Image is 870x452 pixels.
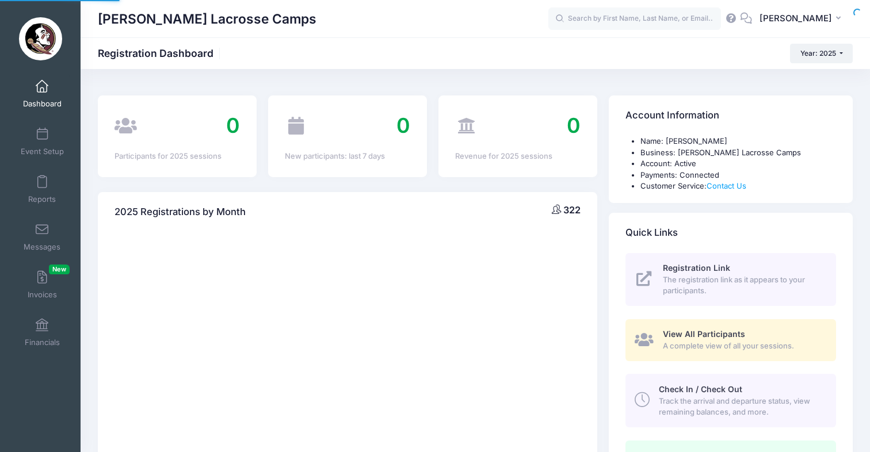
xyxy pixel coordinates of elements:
[28,290,57,300] span: Invoices
[15,74,70,114] a: Dashboard
[663,263,730,273] span: Registration Link
[640,181,836,192] li: Customer Service:
[15,312,70,353] a: Financials
[49,265,70,274] span: New
[563,204,581,216] span: 322
[625,319,836,361] a: View All Participants A complete view of all your sessions.
[663,340,823,352] span: A complete view of all your sessions.
[640,136,836,147] li: Name: [PERSON_NAME]
[226,113,240,138] span: 0
[790,44,853,63] button: Year: 2025
[640,147,836,159] li: Business: [PERSON_NAME] Lacrosse Camps
[625,374,836,427] a: Check In / Check Out Track the arrival and departure status, view remaining balances, and more.
[25,338,60,347] span: Financials
[567,113,581,138] span: 0
[24,242,60,252] span: Messages
[760,12,832,25] span: [PERSON_NAME]
[455,151,581,162] div: Revenue for 2025 sessions
[285,151,410,162] div: New participants: last 7 days
[98,6,316,32] h1: [PERSON_NAME] Lacrosse Camps
[21,147,64,156] span: Event Setup
[625,99,719,132] h4: Account Information
[548,7,721,30] input: Search by First Name, Last Name, or Email...
[663,329,745,339] span: View All Participants
[659,384,742,394] span: Check In / Check Out
[15,217,70,257] a: Messages
[15,169,70,209] a: Reports
[15,265,70,305] a: InvoicesNew
[752,6,853,32] button: [PERSON_NAME]
[625,253,836,306] a: Registration Link The registration link as it appears to your participants.
[19,17,62,60] img: Sara Tisdale Lacrosse Camps
[800,49,836,58] span: Year: 2025
[640,158,836,170] li: Account: Active
[625,216,678,249] h4: Quick Links
[707,181,746,190] a: Contact Us
[663,274,823,297] span: The registration link as it appears to your participants.
[396,113,410,138] span: 0
[98,47,223,59] h1: Registration Dashboard
[15,121,70,162] a: Event Setup
[23,99,62,109] span: Dashboard
[640,170,836,181] li: Payments: Connected
[659,396,823,418] span: Track the arrival and departure status, view remaining balances, and more.
[115,151,240,162] div: Participants for 2025 sessions
[28,194,56,204] span: Reports
[115,196,246,228] h4: 2025 Registrations by Month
